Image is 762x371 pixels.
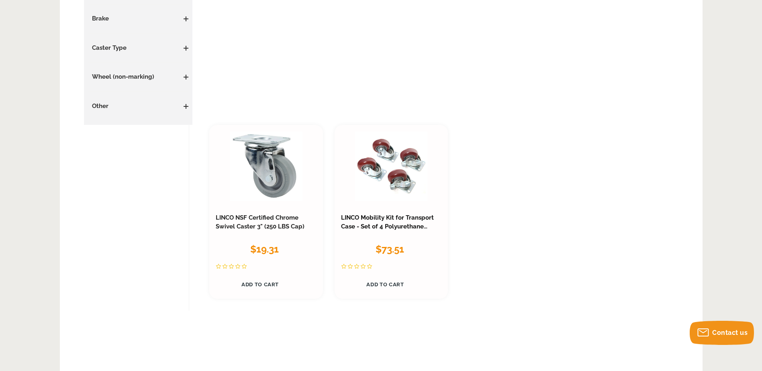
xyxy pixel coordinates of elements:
span: $19.31 [250,243,279,255]
span: Add to Cart [241,281,279,287]
a: Add to Cart [341,277,429,292]
a: Add to Cart [216,277,304,292]
h3: Brake [88,14,189,23]
span: Contact us [712,329,748,336]
span: Add to Cart [366,281,404,287]
a: LINCO Mobility Kit for Transport Case - Set of 4 Polyurethane Swivel Casters (2 with Locks) 3" [341,214,434,239]
a: LINCO NSF Certified Chrome Swivel Caster 3" (250 LBS Cap) [216,214,304,230]
h3: Caster Type [88,44,189,53]
span: $73.51 [376,243,404,255]
h3: Wheel (non-marking) [88,73,189,82]
button: Contact us [690,321,754,345]
h3: Other [88,102,189,111]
